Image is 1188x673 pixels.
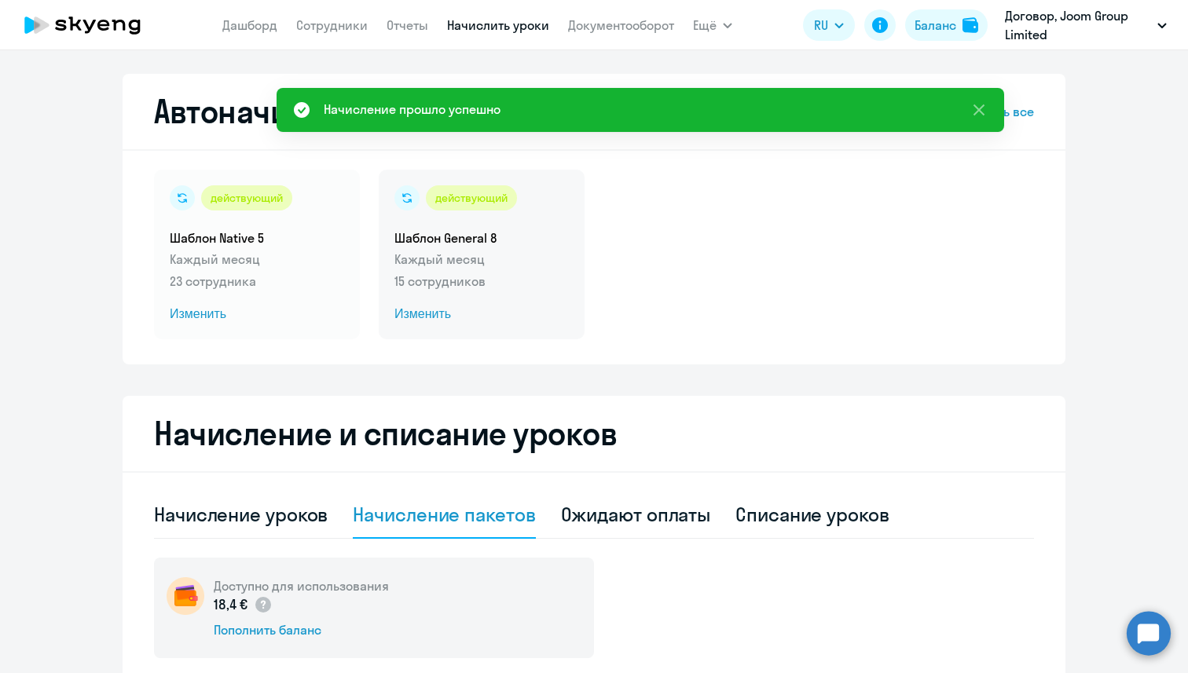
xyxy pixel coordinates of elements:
a: Отчеты [387,17,428,33]
div: действующий [426,185,517,210]
span: Изменить [170,305,344,324]
p: 23 сотрудника [170,272,344,291]
a: Дашборд [222,17,277,33]
span: Изменить [394,305,569,324]
a: Начислить уроки [447,17,549,33]
button: Договор, Joom Group Limited [997,6,1175,44]
p: Каждый месяц [170,250,344,269]
p: 18,4 € [214,594,273,615]
a: Сотрудники [296,17,368,33]
button: RU [803,9,855,41]
div: Списание уроков [735,502,889,527]
div: Начисление уроков [154,502,328,527]
div: Баланс [915,16,956,35]
h5: Шаблон Native 5 [170,229,344,247]
h5: Доступно для использования [214,577,389,594]
span: RU [814,16,828,35]
div: действующий [201,185,292,210]
h2: Начисление и списание уроков [154,415,1034,452]
span: Ещё [693,16,717,35]
a: Документооборот [568,17,674,33]
p: 15 сотрудников [394,272,569,291]
img: balance [962,17,978,33]
div: Пополнить баланс [214,621,389,638]
div: Начисление пакетов [353,502,535,527]
p: Договор, Joom Group Limited [1005,6,1151,44]
div: Ожидают оплаты [561,502,711,527]
button: Ещё [693,9,732,41]
p: Каждый месяц [394,250,569,269]
div: Начисление прошло успешно [324,100,500,119]
button: Балансbalance [905,9,988,41]
img: wallet-circle.png [167,577,204,615]
h5: Шаблон General 8 [394,229,569,247]
h2: Автоначисления [154,93,394,130]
